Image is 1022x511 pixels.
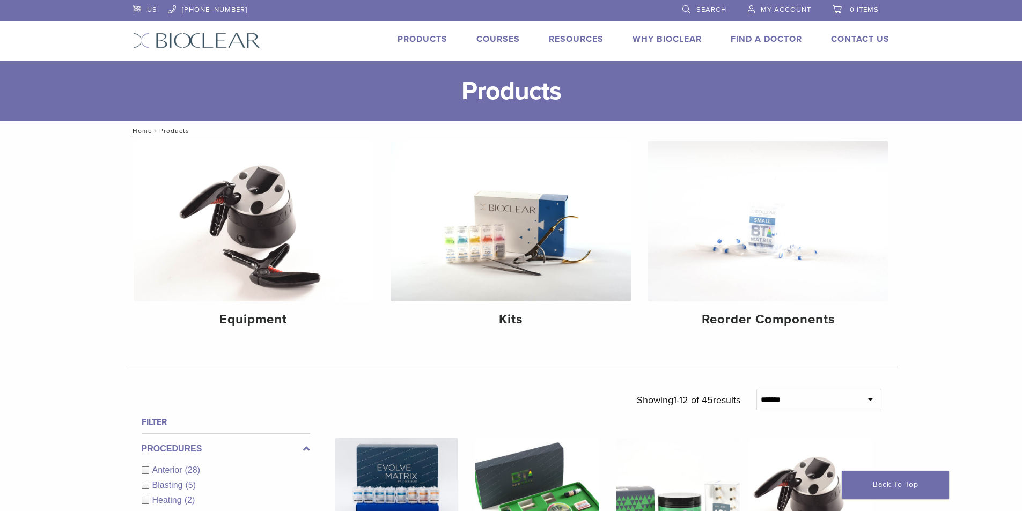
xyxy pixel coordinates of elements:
span: (2) [185,495,195,505]
a: Find A Doctor [731,34,802,45]
h4: Reorder Components [657,310,880,329]
h4: Kits [399,310,622,329]
span: (5) [185,480,196,490]
a: Reorder Components [648,141,888,336]
span: Search [696,5,726,14]
a: Contact Us [831,34,889,45]
a: Courses [476,34,520,45]
a: Kits [391,141,631,336]
h4: Equipment [142,310,365,329]
h4: Filter [142,416,310,428]
nav: Products [125,121,898,140]
a: Back To Top [842,471,949,499]
span: My Account [761,5,811,14]
span: Blasting [152,480,186,490]
a: Why Bioclear [633,34,702,45]
span: 0 items [850,5,879,14]
label: Procedures [142,442,310,455]
span: Heating [152,495,185,505]
img: Reorder Components [648,141,888,301]
p: Showing results [637,389,740,411]
img: Equipment [134,141,374,301]
span: (28) [185,465,200,475]
span: 1-12 of 45 [673,394,713,406]
span: / [152,128,159,134]
a: Equipment [134,141,374,336]
img: Bioclear [133,33,260,48]
a: Resources [549,34,604,45]
img: Kits [391,141,631,301]
span: Anterior [152,465,185,475]
a: Products [398,34,447,45]
a: Home [129,127,152,135]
